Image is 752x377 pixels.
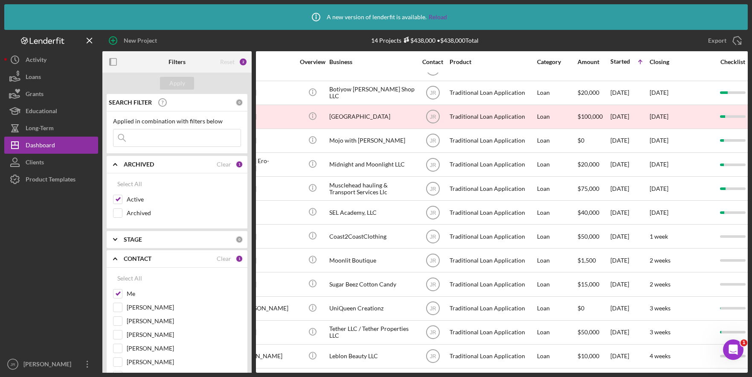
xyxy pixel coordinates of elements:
text: JR [430,354,436,359]
div: Mojo with [PERSON_NAME] [329,129,415,152]
label: [PERSON_NAME] [127,344,241,353]
a: Loans [4,68,98,85]
div: Traditional Loan Application [450,273,535,295]
div: SEL Academy, LLC [329,201,415,224]
button: Activity [4,51,98,68]
div: [DATE] [610,177,649,200]
a: Product Templates [4,171,98,188]
div: Loan [537,249,577,272]
time: 3 weeks [650,328,671,336]
iframe: Intercom live chat [723,339,743,360]
div: Checklist [714,58,751,65]
div: Business [329,58,415,65]
button: Clients [4,154,98,171]
time: [DATE] [650,161,668,168]
div: [DATE] [610,129,649,152]
button: Long-Term [4,120,98,137]
div: Reset [220,58,235,65]
time: 2 weeks [650,257,671,264]
div: Category [537,58,577,65]
div: Product Templates [26,171,75,190]
div: Loans [26,68,41,88]
span: $40,000 [578,209,599,216]
div: Sugar Beez Cotton Candy [329,273,415,295]
a: Reload [429,14,447,20]
time: [DATE] [650,209,668,216]
div: [DATE] [610,153,649,176]
text: JR [430,306,436,312]
time: [DATE] [650,137,668,144]
time: [DATE] [650,185,668,192]
button: Apply [160,77,194,90]
div: [PERSON_NAME] [21,356,77,375]
div: New Project [124,32,157,49]
div: Tether LLC / Tether Properties LLC [329,321,415,344]
label: [PERSON_NAME] [127,303,241,312]
div: 2 [239,58,247,66]
b: STAGE [124,236,142,243]
span: $50,000 [578,233,599,240]
a: Educational [4,102,98,120]
label: [PERSON_NAME] [127,358,241,366]
button: Grants [4,85,98,102]
div: Dashboard [26,137,55,156]
div: Traditional Loan Application [450,153,535,176]
div: Export [708,32,726,49]
text: JR [430,90,436,96]
div: Loan [537,201,577,224]
div: Product [450,58,535,65]
text: JR [430,114,436,120]
span: $0 [578,137,584,144]
text: JR [430,234,436,240]
div: Traditional Loan Application [450,345,535,368]
time: [DATE] [650,113,668,120]
label: [PERSON_NAME] [127,317,241,325]
time: 1 week [650,233,668,240]
div: Moonlit Boutique [329,249,415,272]
div: Leblon Beauty LLC [329,345,415,368]
div: Contact [417,58,449,65]
div: Traditional Loan Application [450,105,535,128]
div: Loan [537,297,577,320]
div: 14 Projects • $438,000 Total [371,37,479,44]
div: Applied in combination with filters below [113,118,241,125]
time: [DATE] [650,89,668,96]
text: JR [430,282,436,288]
span: $20,000 [578,89,599,96]
span: $10,000 [578,352,599,359]
div: Botiyow [PERSON_NAME] Shop LLC [329,82,415,104]
div: Loan [537,177,577,200]
div: Musclehead hauling & Transport Services Llc [329,177,415,200]
div: Midnight and Moonlight LLC [329,153,415,176]
text: JR [10,362,15,367]
span: $50,000 [578,328,599,336]
div: A new version of lenderfit is available. [305,6,447,28]
div: Traditional Loan Application [450,321,535,344]
label: [PERSON_NAME] [127,330,241,339]
div: [GEOGRAPHIC_DATA] [329,105,415,128]
div: Traditional Loan Application [450,297,535,320]
div: Started [610,58,630,65]
div: Coast2CoastClothing [329,225,415,248]
div: Clear [217,255,231,262]
div: [DATE] [610,297,649,320]
span: $0 [578,304,584,312]
a: Dashboard [4,137,98,154]
span: 1 [740,339,747,346]
time: 3 weeks [650,304,671,312]
text: JR [430,138,436,144]
div: Clients [26,154,44,173]
b: Filters [168,58,186,65]
div: Traditional Loan Application [450,82,535,104]
div: Closing [650,58,714,65]
div: Select All [117,175,142,193]
span: $15,000 [578,281,599,288]
div: Apply [169,77,185,90]
button: Select All [113,175,146,193]
div: Long-Term [26,120,54,139]
div: Loan [537,345,577,368]
b: CONTACT [124,255,151,262]
text: JR [430,210,436,216]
